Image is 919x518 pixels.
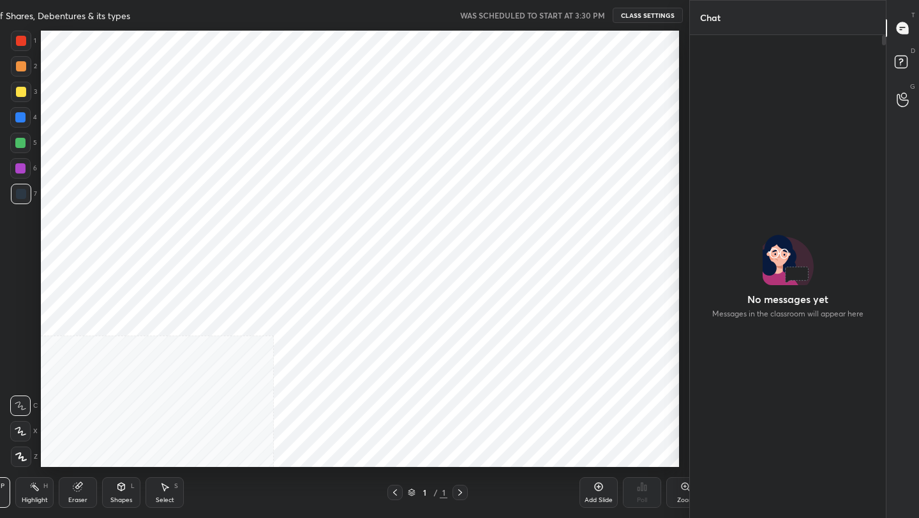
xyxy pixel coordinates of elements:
div: 1 [440,487,447,498]
p: T [911,10,915,20]
div: 3 [11,82,37,102]
p: D [911,46,915,56]
div: Zoom [677,497,694,503]
div: Z [11,447,38,467]
div: 2 [11,56,37,77]
div: 7 [11,184,37,204]
div: 4 [10,107,37,128]
div: 1 [418,489,431,496]
div: 5 [10,133,37,153]
div: Eraser [68,497,87,503]
p: G [910,82,915,91]
div: X [10,421,38,441]
div: H [43,483,48,489]
h5: WAS SCHEDULED TO START AT 3:30 PM [460,10,605,21]
div: C [10,396,38,416]
div: Add Slide [585,497,613,503]
div: P [1,483,4,489]
div: 1 [11,31,36,51]
div: Highlight [22,497,48,503]
div: Shapes [110,497,132,503]
div: 6 [10,158,37,179]
button: CLASS SETTINGS [613,8,683,23]
div: S [174,483,178,489]
p: Chat [690,1,731,34]
div: Select [156,497,174,503]
div: / [433,489,437,496]
div: L [131,483,135,489]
